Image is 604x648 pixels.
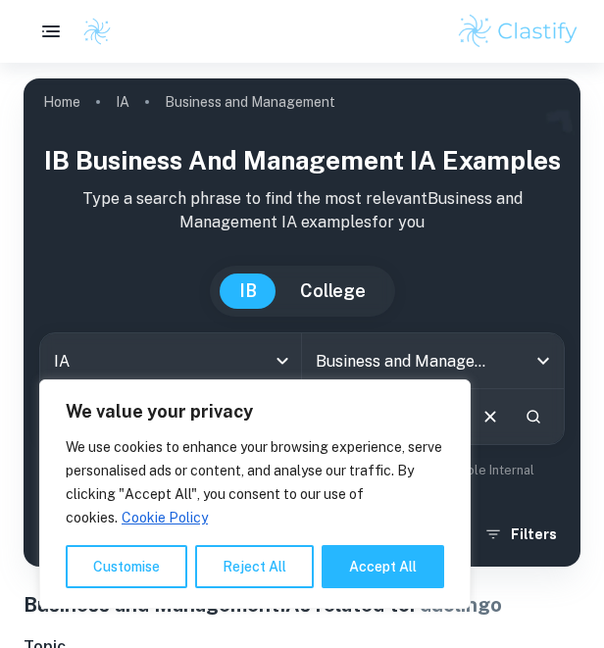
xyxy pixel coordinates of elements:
[39,379,471,609] div: We value your privacy
[82,17,112,46] img: Clastify logo
[121,509,209,526] a: Cookie Policy
[71,17,112,46] a: Clastify logo
[165,91,335,113] p: Business and Management
[529,347,557,374] button: Open
[195,545,314,588] button: Reject All
[24,78,580,567] img: profile cover
[66,545,187,588] button: Customise
[456,12,580,51] img: Clastify logo
[479,517,565,552] button: Filters
[39,187,565,234] p: Type a search phrase to find the most relevant Business and Management IA examples for you
[322,545,444,588] button: Accept All
[40,333,301,388] div: IA
[472,398,509,435] button: Clear
[220,274,277,309] button: IB
[66,435,444,529] p: We use cookies to enhance your browsing experience, serve personalised ads or content, and analys...
[280,274,385,309] button: College
[517,400,550,433] button: Search
[24,590,580,620] h1: Business and Management IAs related to:
[39,141,565,179] h1: IB Business and Management IA examples
[116,88,129,116] a: IA
[43,88,80,116] a: Home
[66,400,444,424] p: We value your privacy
